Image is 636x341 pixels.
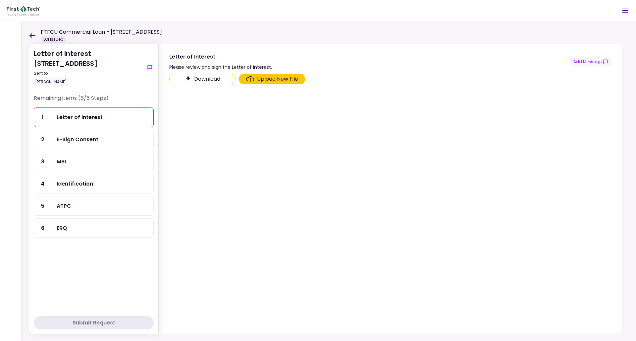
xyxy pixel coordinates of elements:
[34,70,143,76] div: Sent to:
[34,174,154,193] a: 4Identification
[41,36,66,43] div: LOI Issued
[34,196,51,215] div: 5
[570,58,612,66] button: show-messages
[57,224,67,232] div: ERQ
[57,202,71,210] div: ATPC
[158,44,623,334] div: Letter of InterestPlease review and sign the Letter of Interest.show-messagesClick here to downlo...
[169,74,236,84] button: Click here to download the document
[34,152,51,171] div: 3
[57,157,67,166] div: MBL
[73,319,115,327] div: Submit Request
[239,74,305,84] span: Click here to upload the required document
[41,28,162,36] h1: FTFCU Commercial Loan - [STREET_ADDRESS]
[57,180,93,188] div: Identification
[34,130,154,149] a: 2E-Sign Consent
[57,113,103,121] div: Letter of Interest
[34,78,68,86] div: [PERSON_NAME]
[34,49,143,86] div: Letter of Interest [STREET_ADDRESS]
[257,75,298,83] div: Upload New File
[57,135,98,144] div: E-Sign Consent
[34,316,154,329] button: Submit Request
[617,3,633,19] button: Open menu
[34,196,154,216] a: 5ATPC
[7,6,40,16] img: Partner icon
[34,219,51,237] div: 6
[34,174,51,193] div: 4
[34,108,51,127] div: 1
[169,63,272,71] div: Please review and sign the Letter of Interest.
[146,64,154,71] button: show-messages
[169,53,272,61] div: Letter of Interest
[34,218,154,238] a: 6ERQ
[34,107,154,127] a: 1Letter of Interest
[34,130,51,149] div: 2
[34,152,154,171] a: 3MBL
[34,94,154,107] div: Remaining items (6/6 Steps)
